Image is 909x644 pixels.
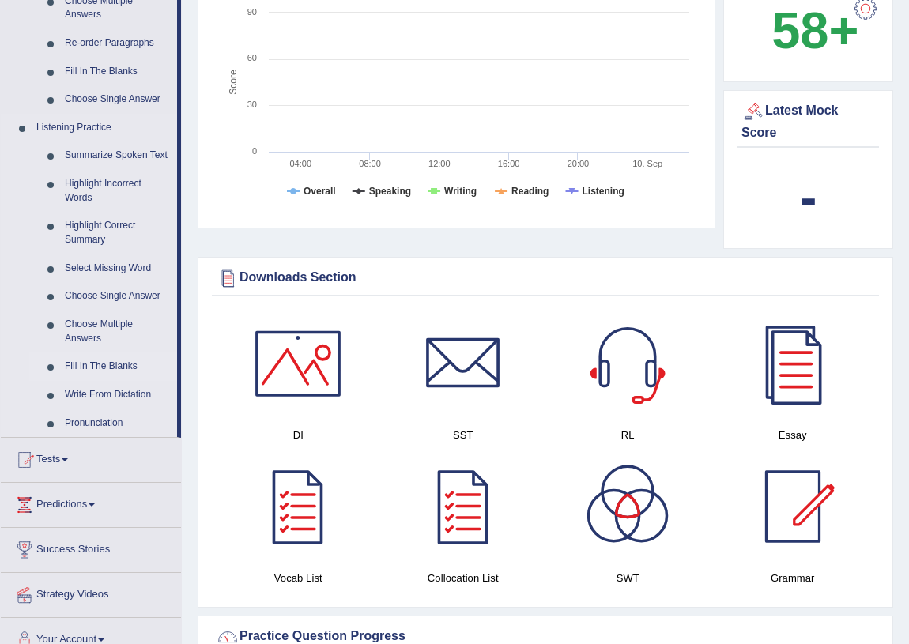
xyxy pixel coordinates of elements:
[252,146,257,156] text: 0
[498,159,520,168] text: 16:00
[719,427,868,443] h4: Essay
[58,311,177,352] a: Choose Multiple Answers
[444,186,477,197] tspan: Writing
[553,570,703,586] h4: SWT
[247,7,257,17] text: 90
[428,159,451,168] text: 12:00
[741,100,875,142] div: Latest Mock Score
[58,352,177,381] a: Fill In The Blanks
[568,159,590,168] text: 20:00
[304,186,336,197] tspan: Overall
[553,427,703,443] h4: RL
[719,570,868,586] h4: Grammar
[800,168,817,226] b: -
[58,29,177,58] a: Re-order Paragraphs
[1,438,181,477] a: Tests
[1,483,181,522] a: Predictions
[58,381,177,409] a: Write From Dictation
[58,141,177,170] a: Summarize Spoken Text
[1,528,181,567] a: Success Stories
[1,573,181,612] a: Strategy Videos
[216,266,875,290] div: Downloads Section
[511,186,549,197] tspan: Reading
[583,186,624,197] tspan: Listening
[58,212,177,254] a: Highlight Correct Summary
[247,53,257,62] text: 60
[58,254,177,283] a: Select Missing Word
[228,70,239,95] tspan: Score
[247,100,257,109] text: 30
[771,2,858,59] b: 58+
[369,186,411,197] tspan: Speaking
[389,570,538,586] h4: Collocation List
[632,159,662,168] tspan: 10. Sep
[359,159,381,168] text: 08:00
[58,58,177,86] a: Fill In The Blanks
[58,409,177,438] a: Pronunciation
[224,427,373,443] h4: DI
[29,114,177,142] a: Listening Practice
[389,427,538,443] h4: SST
[58,170,177,212] a: Highlight Incorrect Words
[224,570,373,586] h4: Vocab List
[289,159,311,168] text: 04:00
[58,85,177,114] a: Choose Single Answer
[58,282,177,311] a: Choose Single Answer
